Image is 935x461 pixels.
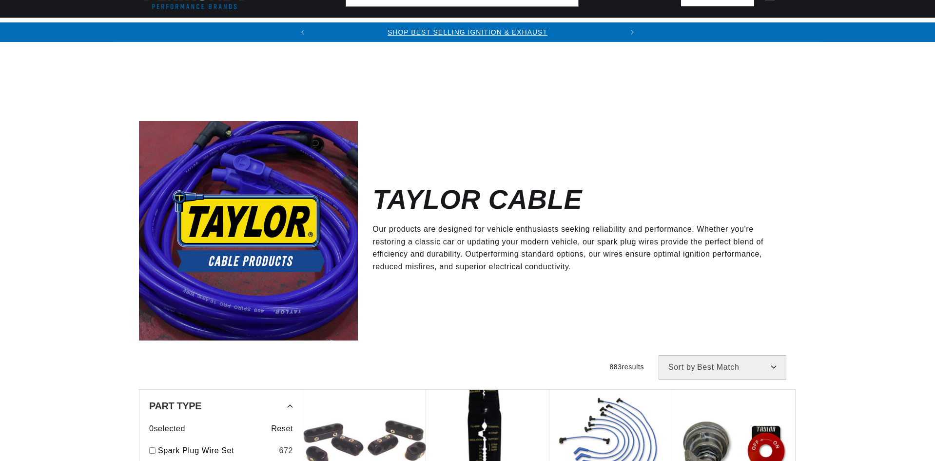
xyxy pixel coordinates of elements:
[149,422,185,435] span: 0 selected
[279,444,293,457] div: 672
[659,355,786,380] select: Sort by
[623,22,642,42] button: Translation missing: en.sections.announcements.next_announcement
[388,28,547,36] a: SHOP BEST SELLING IGNITION & EXHAUST
[372,188,582,211] h2: Taylor Cable
[691,18,783,41] summary: Spark Plug Wires
[115,22,820,42] slideshow-component: Translation missing: en.sections.announcements.announcement_bar
[158,444,275,457] a: Spark Plug Wire Set
[312,27,623,38] div: Announcement
[521,18,595,41] summary: Engine Swaps
[139,18,244,41] summary: Ignition Conversions
[372,223,781,273] p: Our products are designed for vehicle enthusiasts seeking reliability and performance. Whether yo...
[312,27,623,38] div: 1 of 2
[244,18,352,41] summary: Coils & Distributors
[271,422,293,435] span: Reset
[668,363,695,371] span: Sort by
[784,18,852,41] summary: Motorcycle
[352,18,521,41] summary: Headers, Exhausts & Components
[149,401,201,411] span: Part Type
[595,18,691,41] summary: Battery Products
[293,22,312,42] button: Translation missing: en.sections.announcements.previous_announcement
[609,363,644,371] span: 883 results
[139,121,358,340] img: Taylor Cable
